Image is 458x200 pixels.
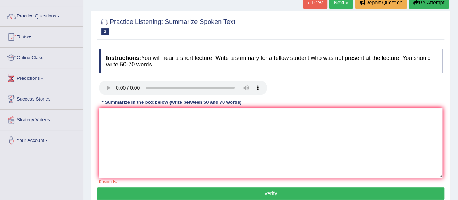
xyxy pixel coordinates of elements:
b: Instructions: [106,55,141,61]
a: Online Class [0,48,83,66]
a: Success Stories [0,89,83,107]
span: 3 [101,28,109,35]
a: Your Account [0,130,83,148]
a: Practice Questions [0,6,83,24]
div: * Summarize in the box below (write between 50 and 70 words) [99,99,244,106]
h4: You will hear a short lecture. Write a summary for a fellow student who was not present at the le... [99,49,442,73]
div: 0 words [99,178,442,185]
a: Tests [0,27,83,45]
h2: Practice Listening: Summarize Spoken Text [99,17,235,35]
a: Strategy Videos [0,110,83,128]
a: Predictions [0,68,83,86]
button: Verify [97,187,444,200]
